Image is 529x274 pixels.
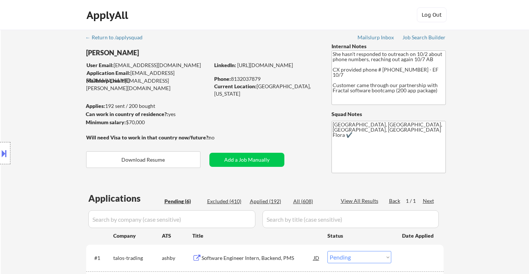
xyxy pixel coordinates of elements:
[357,34,395,42] a: Mailslurp Inbox
[341,197,381,205] div: View All Results
[262,210,439,228] input: Search by title (case sensitive)
[86,77,209,92] div: [EMAIL_ADDRESS][PERSON_NAME][DOMAIN_NAME]
[423,197,435,205] div: Next
[85,35,150,40] div: ← Return to /applysquad
[313,251,320,264] div: JD
[402,34,446,42] a: Job Search Builder
[237,62,293,68] a: [URL][DOMAIN_NAME]
[293,198,330,205] div: All (608)
[113,232,162,240] div: Company
[214,75,319,83] div: 8132037879
[86,9,130,22] div: ApplyAll
[162,254,192,262] div: ashby
[417,7,447,22] button: Log Out
[86,151,200,168] button: Download Resume
[86,62,209,69] div: [EMAIL_ADDRESS][DOMAIN_NAME]
[162,232,192,240] div: ATS
[86,110,207,118] div: yes
[214,62,236,68] strong: LinkedIn:
[86,102,209,110] div: 192 sent / 200 bought
[86,69,209,84] div: [EMAIL_ADDRESS][DOMAIN_NAME]
[209,153,284,167] button: Add a Job Manually
[406,197,423,205] div: 1 / 1
[332,110,446,118] div: Squad Notes
[214,83,319,97] div: [GEOGRAPHIC_DATA], [US_STATE]
[357,35,395,40] div: Mailslurp Inbox
[85,34,150,42] a: ← Return to /applysquad
[250,198,287,205] div: Applied (192)
[86,48,239,57] div: [PERSON_NAME]
[164,198,202,205] div: Pending (6)
[192,232,320,240] div: Title
[332,43,446,50] div: Internal Notes
[327,229,391,242] div: Status
[389,197,401,205] div: Back
[214,83,257,89] strong: Current Location:
[202,254,314,262] div: Software Engineer Intern, Backend, PMS
[209,134,230,141] div: no
[113,254,162,262] div: talos-trading
[88,210,255,228] input: Search by company (case sensitive)
[214,76,231,82] strong: Phone:
[86,134,210,141] strong: Will need Visa to work in that country now/future?:
[86,119,209,126] div: $70,000
[402,232,435,240] div: Date Applied
[207,198,244,205] div: Excluded (410)
[402,35,446,40] div: Job Search Builder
